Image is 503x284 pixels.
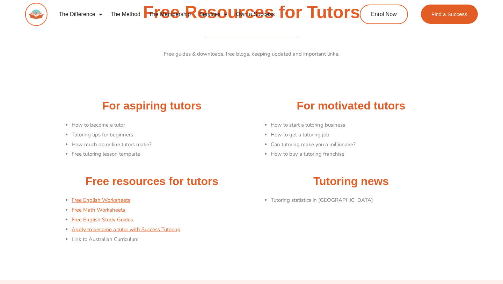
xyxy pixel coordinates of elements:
[54,6,334,22] nav: Menu
[271,149,447,159] li: How to buy a tutoring franchise
[271,140,447,150] li: Can tutoring make you a millionaire?
[255,99,447,113] h2: For motivated tutors
[72,197,130,204] a: Free English Worksheets
[72,149,248,159] li: Free tutoring lesson template
[371,12,397,17] span: Enrol Now
[56,99,248,113] h2: For aspiring tutors
[232,6,279,22] a: Own a Success
[54,6,107,22] a: The Difference
[72,206,125,213] a: Free Math Worksheets
[56,174,248,189] h2: Free resources for tutors
[421,5,478,24] a: Find a Success
[72,235,248,244] li: Link to Australian Curriculum
[72,130,248,140] li: Tutoring tips for beginners
[468,220,503,284] iframe: Chat Widget
[72,140,248,150] li: How much do online tutors make?
[195,6,232,22] a: Services
[145,6,195,22] a: The Membership
[271,196,447,205] li: Tutoring statistics in [GEOGRAPHIC_DATA]
[431,12,467,17] span: Find a Success
[255,174,447,189] h2: Tutoring news
[271,130,447,140] li: How to get a tutoring job
[72,120,248,130] li: How to become a tutor
[72,226,181,233] a: Apply to become a tutor with Success Tutoring
[107,6,145,22] a: The Method
[72,216,133,223] a: Free English Study Guides
[360,5,408,24] a: Enrol Now
[271,120,447,130] li: How to start a tutoring business
[56,49,447,59] p: Free guides & downloads, free blogs, keeping updated and important links.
